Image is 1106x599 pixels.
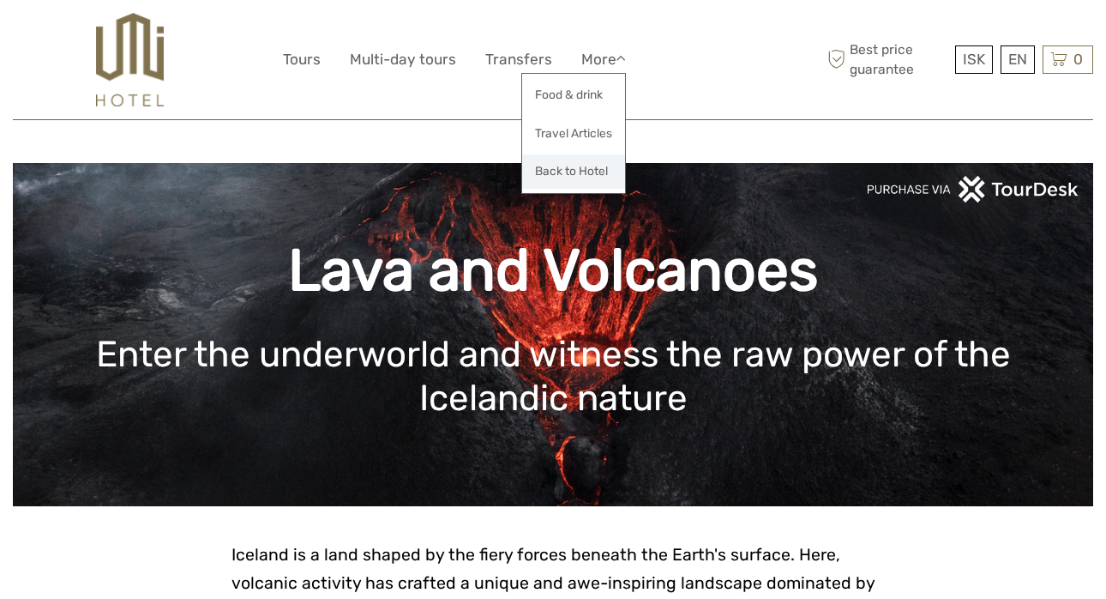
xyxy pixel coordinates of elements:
a: Multi-day tours [350,47,456,72]
img: PurchaseViaTourDeskwhite.png [866,176,1080,203]
a: More [581,47,626,72]
a: Travel Articles [522,117,625,150]
span: ISK [963,51,985,68]
a: Tours [283,47,321,72]
div: EN [1001,45,1035,74]
span: Best price guarantee [823,40,951,78]
a: Back to Hotel [522,154,625,188]
a: Food & drink [522,78,625,112]
img: 526-1e775aa5-7374-4589-9d7e-5793fb20bdfc_logo_big.jpg [96,13,164,106]
p: We're away right now. Please check back later! [24,30,194,44]
button: Open LiveChat chat widget [197,27,218,47]
a: Transfers [485,47,552,72]
h1: Enter the underworld and witness the raw power of the Icelandic nature [39,333,1067,420]
h1: Lava and Volcanoes [39,236,1067,306]
span: 0 [1071,51,1085,68]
